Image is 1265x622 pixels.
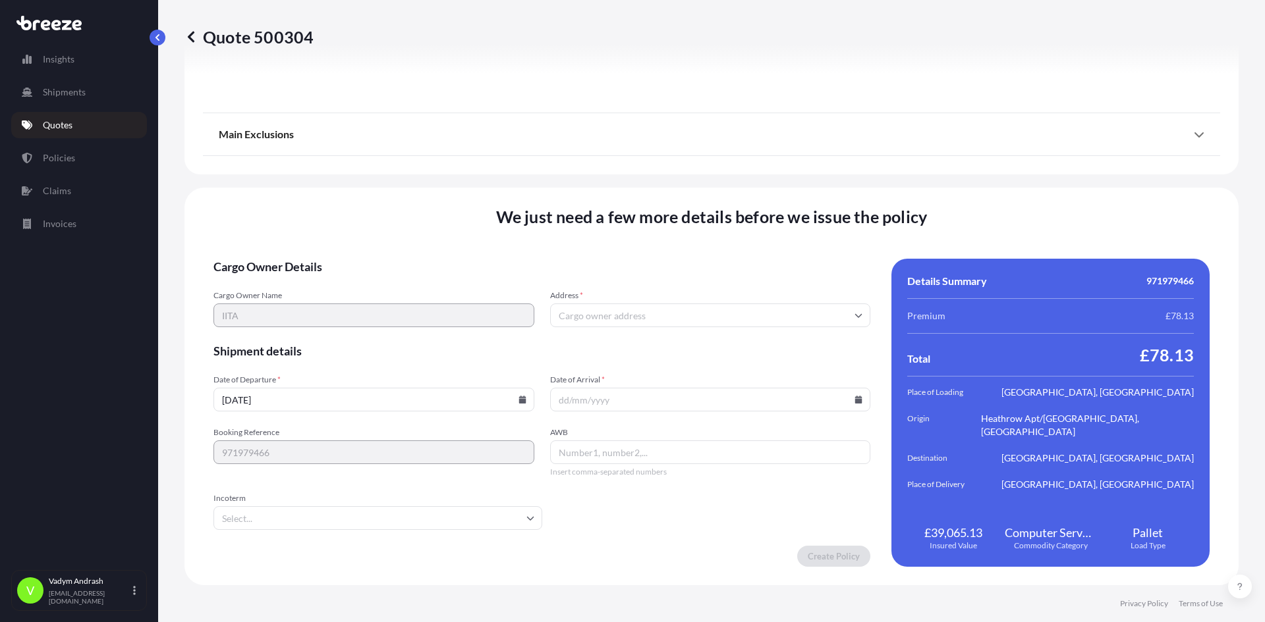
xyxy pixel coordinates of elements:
span: Details Summary [907,274,987,288]
input: Select... [213,506,542,530]
p: Shipments [43,86,86,99]
p: Claims [43,184,71,197]
span: 971979466 [1146,274,1194,288]
p: Insights [43,53,74,66]
span: Load Type [1131,540,1166,551]
input: Cargo owner address [550,303,871,327]
span: [GEOGRAPHIC_DATA], [GEOGRAPHIC_DATA] [1001,452,1194,465]
span: Insured Value [930,540,977,551]
span: Booking Reference [213,427,534,438]
span: [GEOGRAPHIC_DATA], [GEOGRAPHIC_DATA] [1001,386,1194,399]
span: Incoterm [213,493,542,504]
span: We just need a few more details before we issue the policy [496,206,928,227]
span: Commodity Category [1014,540,1088,551]
a: Claims [11,178,147,204]
a: Privacy Policy [1120,598,1168,609]
button: Create Policy [797,546,870,567]
div: Main Exclusions [219,118,1204,150]
span: Place of Delivery [907,478,981,491]
span: Total [907,352,930,365]
input: dd/mm/yyyy [550,388,871,411]
input: Number1, number2,... [550,440,871,464]
span: Main Exclusions [219,128,294,141]
span: Heathrow Apt/[GEOGRAPHIC_DATA], [GEOGRAPHIC_DATA] [981,412,1194,438]
a: Insights [11,46,147,72]
span: Cargo Owner Name [213,290,534,301]
span: Pallet [1133,525,1163,540]
span: V [26,584,34,597]
a: Policies [11,145,147,171]
span: Cargo Owner Details [213,259,870,274]
a: Invoices [11,211,147,237]
a: Quotes [11,112,147,138]
p: Vadym Andrash [49,576,130,586]
span: Insert comma-separated numbers [550,467,871,477]
span: [GEOGRAPHIC_DATA], [GEOGRAPHIC_DATA] [1001,478,1194,491]
a: Shipments [11,79,147,105]
input: Your internal reference [213,440,534,464]
span: Premium [907,309,945,323]
span: Place of Loading [907,386,981,399]
span: Destination [907,452,981,465]
p: [EMAIL_ADDRESS][DOMAIN_NAME] [49,589,130,605]
span: Date of Arrival [550,375,871,385]
p: Quotes [43,118,72,132]
span: £78.13 [1166,309,1194,323]
p: Invoices [43,217,76,230]
p: Create Policy [808,550,860,563]
input: dd/mm/yyyy [213,388,534,411]
span: Shipment details [213,343,870,359]
span: £78.13 [1140,344,1194,365]
p: Quote 500304 [184,26,314,47]
span: Origin [907,412,981,438]
span: Address [550,290,871,301]
a: Terms of Use [1179,598,1223,609]
span: £39,065.13 [924,525,982,540]
p: Policies [43,151,75,165]
span: AWB [550,427,871,438]
span: Computer Servers, Desktop Computers, Computer Parts, Peripherals [1005,525,1097,540]
span: Date of Departure [213,375,534,385]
